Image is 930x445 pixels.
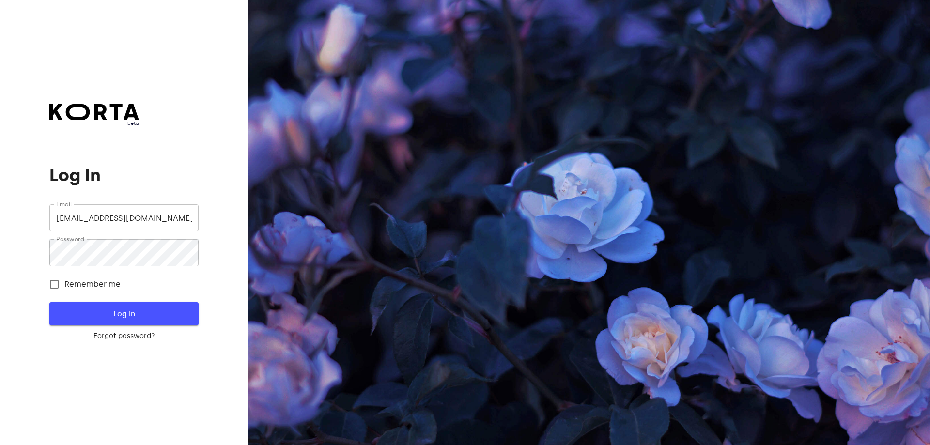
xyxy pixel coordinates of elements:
[49,166,198,185] h1: Log In
[64,278,121,290] span: Remember me
[49,104,139,120] img: Korta
[49,331,198,341] a: Forgot password?
[49,120,139,127] span: beta
[65,307,183,320] span: Log In
[49,302,198,325] button: Log In
[49,104,139,127] a: beta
